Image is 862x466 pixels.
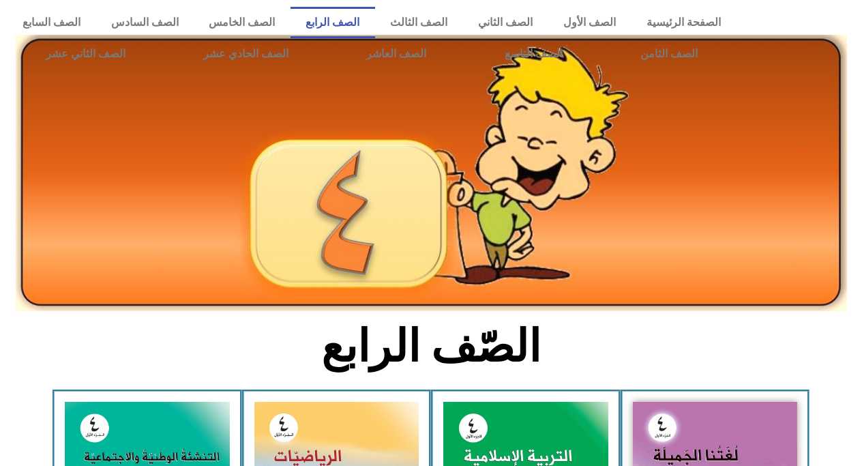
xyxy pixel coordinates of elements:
[7,38,164,70] a: الصف الثاني عشر
[631,7,737,38] a: الصفحة الرئيسية
[548,7,631,38] a: الصف الأول
[95,7,194,38] a: الصف السادس
[194,7,291,38] a: الصف الخامس
[463,7,548,38] a: الصف الثاني
[206,320,657,373] h2: الصّف الرابع
[465,38,601,70] a: الصف التاسع
[291,7,375,38] a: الصف الرابع
[375,7,463,38] a: الصف الثالث
[164,38,327,70] a: الصف الحادي عشر
[7,7,95,38] a: الصف السابع
[327,38,465,70] a: الصف العاشر
[601,38,737,70] a: الصف الثامن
